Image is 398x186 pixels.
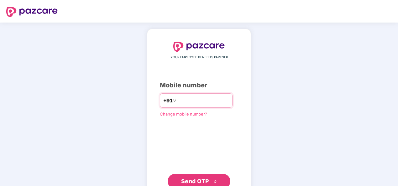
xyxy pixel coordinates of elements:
span: Send OTP [181,178,209,184]
img: logo [6,7,58,17]
span: YOUR EMPLOYEE BENEFITS PARTNER [170,55,228,60]
div: Mobile number [160,80,238,90]
a: Change mobile number? [160,111,207,116]
span: +91 [163,97,173,105]
span: double-right [213,180,217,184]
span: down [173,99,176,102]
img: logo [173,42,225,52]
